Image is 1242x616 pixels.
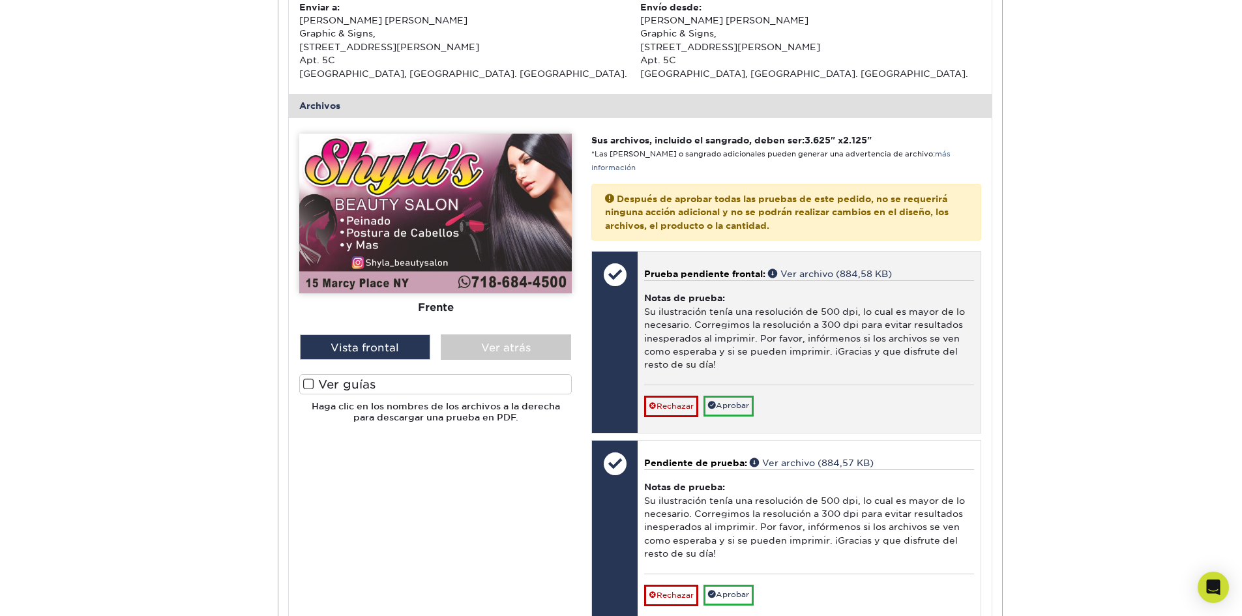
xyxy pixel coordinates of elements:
font: [STREET_ADDRESS][PERSON_NAME] [640,42,820,52]
font: [PERSON_NAME] [PERSON_NAME] [299,15,467,25]
font: " [867,135,872,145]
font: Su ilustración tenía una resolución de 500 dpi, lo cual es mayor de lo necesario. Corregimos la r... [644,495,965,559]
font: [PERSON_NAME] [PERSON_NAME] [640,15,808,25]
font: Vista frontal [331,341,399,353]
a: Ver archivo (884,58 KB) [768,269,892,279]
font: Archivos [299,100,340,111]
font: Aprobar [716,401,749,410]
font: Enviar a: [299,2,340,12]
font: Después de aprobar todas las pruebas de este pedido, no se requerirá ninguna acción adicional y n... [605,194,949,231]
font: Haga clic en los nombres de los archivos a la derecha [312,401,560,411]
font: " x [831,135,843,145]
font: Ver atrás [481,341,531,353]
font: Rechazar [657,402,694,411]
font: 2.125 [843,135,867,145]
a: más información [591,150,951,171]
font: Graphic & Signs, [640,28,717,38]
font: Aprobar [716,590,749,599]
font: Ver archivo (884,57 KB) [762,458,874,468]
a: Ver archivo (884,57 KB) [750,458,874,468]
font: Rechazar [657,591,694,600]
font: Ver archivo (884,58 KB) [780,269,892,279]
div: Abrir Intercom Messenger [1198,572,1229,603]
font: Envío desde: [640,2,702,12]
font: *Las [PERSON_NAME] o sangrado adicionales pueden generar una advertencia de archivo: [591,150,935,158]
font: Graphic & Signs, [299,28,376,38]
a: Rechazar [644,585,698,606]
font: 3.625 [805,135,831,145]
font: Notas de prueba: [644,482,725,492]
font: Pendiente de prueba: [644,458,747,468]
font: Su ilustración tenía una resolución de 500 dpi, lo cual es mayor de lo necesario. Corregimos la r... [644,306,965,370]
font: Notas de prueba: [644,293,725,303]
font: [STREET_ADDRESS][PERSON_NAME] [299,42,479,52]
a: Aprobar [703,585,754,606]
font: [GEOGRAPHIC_DATA], [GEOGRAPHIC_DATA]. [GEOGRAPHIC_DATA]. [299,68,627,79]
font: Prueba pendiente frontal: [644,269,765,279]
font: Sus archivos, incluido el sangrado, deben ser: [591,135,805,145]
font: Apt. 5C [299,55,335,65]
a: Aprobar [703,396,754,417]
font: Frente [418,301,454,313]
font: para descargar una prueba en PDF. [353,412,518,422]
font: Apt. 5C [640,55,676,65]
font: [GEOGRAPHIC_DATA], [GEOGRAPHIC_DATA]. [GEOGRAPHIC_DATA]. [640,68,968,79]
a: Rechazar [644,396,698,417]
font: Ver guías [318,377,376,391]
